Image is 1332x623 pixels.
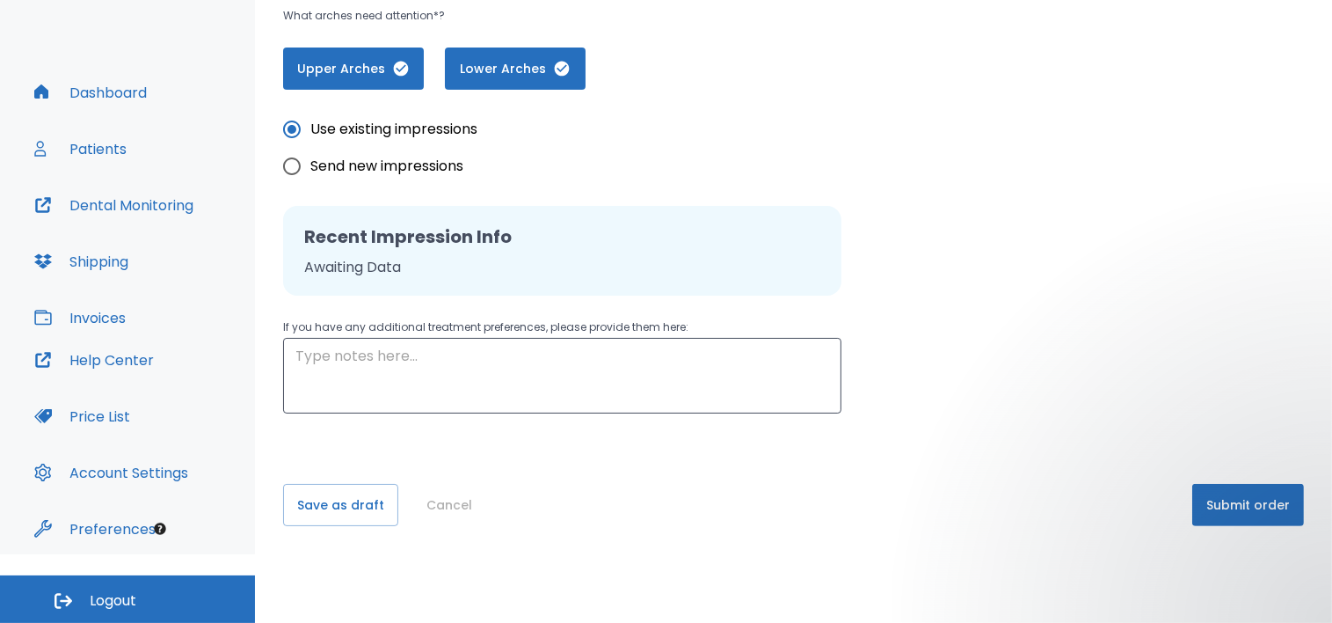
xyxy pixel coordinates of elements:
[24,184,204,226] button: Dental Monitoring
[283,48,424,90] button: Upper Arches
[24,71,157,114] button: Dashboard
[304,224,820,250] h2: Recent Impression Info
[283,484,398,526] button: Save as draft
[24,395,141,437] button: Price List
[301,60,406,78] span: Upper Arches
[283,5,878,26] p: What arches need attention*?
[419,484,479,526] button: Cancel
[283,317,841,338] p: If you have any additional treatment preferences, please provide them here:
[90,591,136,611] span: Logout
[24,339,164,381] button: Help Center
[152,521,168,537] div: Tooltip anchor
[24,297,136,339] button: Invoices
[310,119,477,140] span: Use existing impressions
[24,508,166,550] button: Preferences
[1192,484,1304,526] button: Submit order
[304,257,820,278] p: Awaiting Data
[462,60,568,78] span: Lower Arches
[310,156,463,177] span: Send new impressions
[24,240,139,282] button: Shipping
[24,128,137,170] button: Patients
[445,48,586,90] button: Lower Arches
[24,451,199,494] button: Account Settings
